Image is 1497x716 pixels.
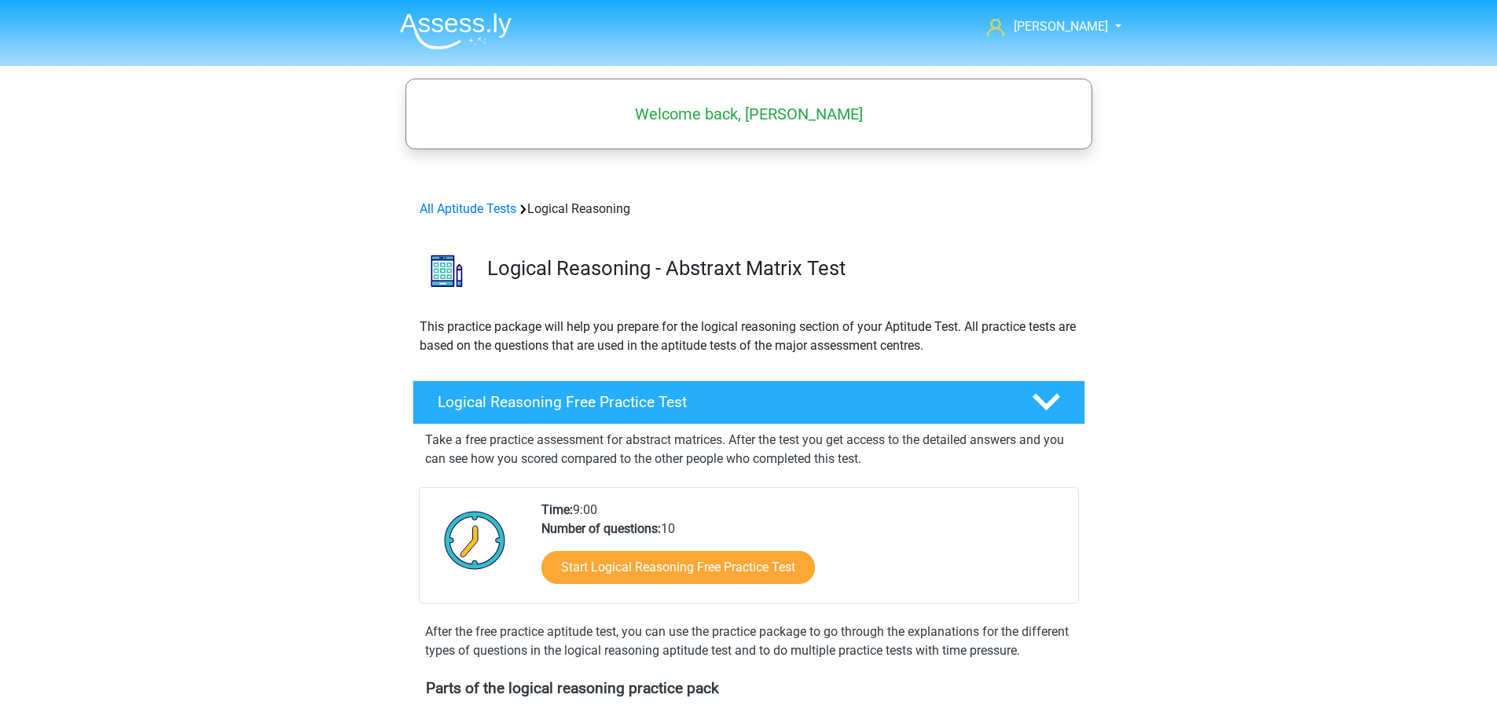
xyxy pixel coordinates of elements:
[413,237,480,304] img: logical reasoning
[981,17,1110,36] a: [PERSON_NAME]
[426,679,1072,697] h4: Parts of the logical reasoning practice pack
[541,551,815,584] a: Start Logical Reasoning Free Practice Test
[438,393,1007,411] h4: Logical Reasoning Free Practice Test
[425,431,1073,468] p: Take a free practice assessment for abstract matrices. After the test you get access to the detai...
[420,201,516,216] a: All Aptitude Tests
[419,622,1079,660] div: After the free practice aptitude test, you can use the practice package to go through the explana...
[420,318,1078,355] p: This practice package will help you prepare for the logical reasoning section of your Aptitude Te...
[413,200,1084,218] div: Logical Reasoning
[406,380,1092,424] a: Logical Reasoning Free Practice Test
[541,521,661,536] b: Number of questions:
[541,502,573,517] b: Time:
[435,501,515,579] img: Clock
[530,501,1077,603] div: 9:00 10
[487,256,1073,281] h3: Logical Reasoning - Abstraxt Matrix Test
[413,105,1084,123] h5: Welcome back, [PERSON_NAME]
[400,13,512,50] img: Assessly
[1014,19,1108,34] span: [PERSON_NAME]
